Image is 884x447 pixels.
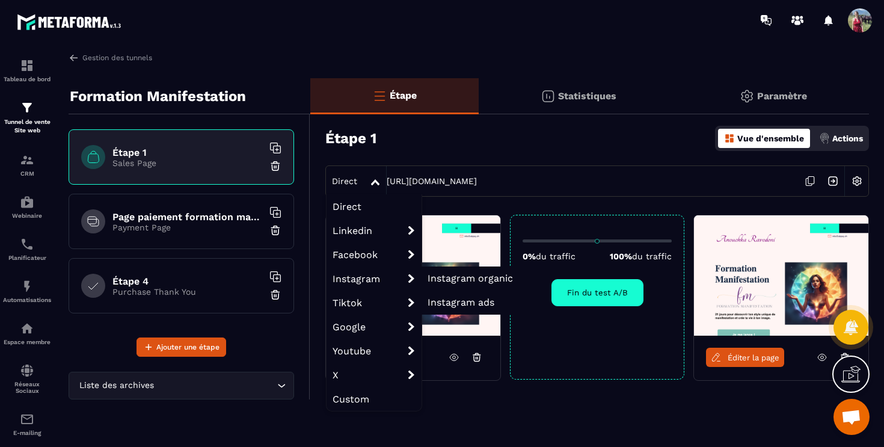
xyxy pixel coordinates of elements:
img: arrow [69,52,79,63]
img: trash [269,160,281,172]
span: Éditer la page [728,353,779,362]
a: schedulerschedulerPlanificateur [3,228,51,270]
p: Vue d'ensemble [737,134,804,143]
h6: Étape 4 [112,276,263,287]
p: E-mailing [3,430,51,436]
span: Ajouter une étape [156,341,219,353]
a: Éditer la page [706,348,784,367]
span: Liste des archives [76,379,156,392]
img: formation [20,153,34,167]
p: Réseaux Sociaux [3,381,51,394]
p: Statistiques [558,90,616,102]
img: social-network [20,363,34,378]
a: formationformationTunnel de vente Site web [3,91,51,144]
a: automationsautomationsWebinaire [3,186,51,228]
a: social-networksocial-networkRéseaux Sociaux [3,354,51,403]
span: Custom [327,387,422,411]
p: Payment Page [112,223,263,232]
span: Linkedin [327,218,422,242]
a: automationsautomationsAutomatisations [3,270,51,312]
a: automationsautomationsEspace membre [3,312,51,354]
p: Espace membre [3,339,51,345]
img: automations [20,321,34,336]
p: Sales Page [112,158,263,168]
span: du traffic [632,251,672,261]
img: automations [20,195,34,209]
img: setting-w.858f3a88.svg [846,170,868,193]
img: stats.20deebd0.svg [541,89,555,103]
p: Actions [832,134,863,143]
img: setting-gr.5f69749f.svg [740,89,754,103]
span: X [327,363,422,387]
p: Tableau de bord [3,76,51,82]
h3: Étape 1 [325,130,376,147]
p: Étape [390,90,417,101]
button: Fin du test A/B [551,279,643,306]
span: du traffic [536,251,576,261]
img: dashboard-orange.40269519.svg [724,133,735,144]
span: Youtube [327,339,422,363]
p: 100% [610,251,672,261]
img: formation [20,58,34,73]
p: Paramètre [757,90,807,102]
a: Gestion des tunnels [69,52,152,63]
span: Direct [332,176,357,186]
img: formation [20,100,34,115]
h6: Page paiement formation manifestation [112,211,263,223]
span: Google [327,315,422,339]
span: Tiktok [327,291,422,315]
input: Search for option [156,379,274,392]
p: CRM [3,170,51,177]
p: Purchase Thank You [112,287,263,297]
p: Webinaire [3,212,51,219]
img: trash [269,289,281,301]
a: formationformationCRM [3,144,51,186]
img: arrow-next.bcc2205e.svg [821,170,844,193]
button: Ajouter une étape [137,338,226,357]
span: Instagram organic [428,273,513,284]
span: Instagram [327,267,422,291]
h6: Étape 1 [112,147,263,158]
img: trash [269,224,281,236]
div: Ouvrir le chat [833,399,870,435]
span: Direct [327,194,422,218]
img: logo [17,11,125,33]
img: scheduler [20,237,34,251]
p: 0% [523,251,576,261]
a: formationformationTableau de bord [3,49,51,91]
p: Tunnel de vente Site web [3,118,51,135]
span: Instagram ads [428,297,494,308]
img: automations [20,279,34,294]
div: Search for option [69,372,294,399]
img: email [20,412,34,427]
p: Planificateur [3,254,51,261]
img: actions.d6e523a2.png [819,133,830,144]
p: Formation Manifestation [70,84,246,108]
a: emailemailE-mailing [3,403,51,445]
img: image [694,215,868,336]
a: [URL][DOMAIN_NAME] [387,176,477,186]
p: Automatisations [3,297,51,303]
span: Facebook [327,242,422,267]
img: bars-o.4a397970.svg [372,88,387,103]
